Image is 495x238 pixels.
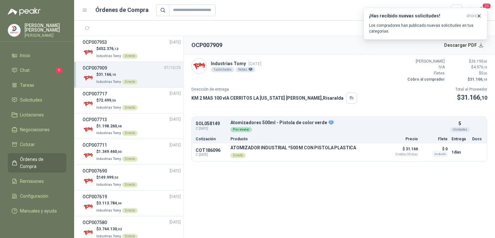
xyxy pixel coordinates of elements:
[449,76,487,83] p: $
[211,67,234,72] div: 1 solicitudes
[122,54,138,59] div: Directo
[96,149,138,155] p: $
[170,219,181,225] span: [DATE]
[99,46,118,51] span: 452.376
[117,227,122,231] span: ,32
[96,234,121,238] span: Industrias Tomy
[111,73,116,76] span: ,10
[369,23,482,34] p: Los compradores han publicado nuevas solicitudes en tus categorías.
[82,124,94,135] img: Company Logo
[230,120,448,126] p: Atomizadores 500ml - Pistola de color verde
[24,34,66,37] p: [PERSON_NAME]
[470,77,487,82] span: 31.166
[82,116,181,136] a: OCP007713[DATE] Company Logo$1.198.260,98Industrias TomyDirecto
[483,60,487,63] span: ,00
[82,201,94,213] img: Company Logo
[483,72,487,75] span: ,00
[8,190,66,202] a: Configuración
[449,58,487,64] p: $
[82,193,181,213] a: OCP007619[DATE] Company Logo$3.113.784,94Industrias TomyDirecto
[99,201,122,205] span: 3.113.784
[113,176,118,179] span: ,50
[473,65,487,69] span: 4.976
[96,46,138,52] p: $
[96,54,121,58] span: Industrias Tomy
[441,39,488,52] button: Descargar PDF
[364,8,487,40] button: ¡Has recibido nuevas solicitudes!ahora Los compradores han publicado nuevas solicitudes en tus ca...
[20,156,60,170] span: Órdenes de Compra
[20,67,30,74] span: Chat
[211,60,261,67] p: Industrias Tomy
[8,109,66,121] a: Licitaciones
[20,178,44,185] span: Remisiones
[432,152,448,157] div: Incluido
[472,137,483,141] p: Docs
[386,153,418,156] span: Crédito 30 días
[96,131,121,135] span: Industrias Tomy
[82,39,181,59] a: OCP007953[DATE] Company Logo$452.376,12Industrias TomyDirecto
[122,79,138,84] div: Directo
[8,79,66,91] a: Tareas
[96,209,121,212] span: Industrias Tomy
[96,72,138,78] p: $
[451,148,468,156] p: 1 días
[82,116,107,123] h3: OCP007713
[230,137,382,141] p: Producto
[170,116,181,123] span: [DATE]
[164,65,181,71] span: 07/10/25
[483,65,487,69] span: ,10
[20,82,34,89] span: Tareas
[82,64,181,85] a: OCP00790907/10/25 Company Logo$31.166,10Industrias TomyDirecto
[230,145,356,150] p: ATOMIZADOR INDUSTRIAL *500 M CON PISTOLA PLASTICA
[170,91,181,97] span: [DATE]
[406,64,445,70] p: IVA
[406,76,445,83] p: Cobro al comprador
[406,58,445,64] p: [PERSON_NAME]
[96,157,121,161] span: Industrias Tomy
[482,78,487,81] span: ,10
[459,120,461,127] p: 5
[99,227,122,231] span: 3.744.130
[191,41,222,50] h2: OCP007909
[196,126,227,131] span: C: [DATE]
[82,167,107,174] h3: OCP007690
[8,124,66,136] a: Negociaciones
[117,150,122,154] span: ,00
[482,3,491,9] span: 20
[82,175,94,187] img: Company Logo
[8,153,66,173] a: Órdenes de Compra
[82,98,94,110] img: Company Logo
[170,168,181,174] span: [DATE]
[449,70,487,76] p: $
[82,167,181,188] a: OCP007690[DATE] Company Logo$149.999,50Industrias TomyDirecto
[99,175,118,180] span: 149.999
[82,39,107,46] h3: OCP007953
[386,145,418,156] p: $ 31.166
[450,127,470,132] div: Unidades
[196,153,227,157] span: C: [DATE]
[230,127,252,132] div: Por enviar
[96,226,138,232] p: $
[99,72,116,77] span: 31.166
[196,121,227,126] p: SOL058149
[8,205,66,217] a: Manuales y ayuda
[170,194,181,200] span: [DATE]
[95,5,149,15] h1: Órdenes de Compra
[20,52,30,59] span: Inicio
[99,98,116,103] span: 72.499
[455,86,487,93] p: Total al Proveedor
[82,193,107,200] h3: OCP007619
[480,95,487,101] span: ,10
[455,93,487,103] p: $
[117,124,122,128] span: ,98
[117,202,122,205] span: ,94
[422,137,448,141] p: Flete
[236,67,255,72] div: Notas
[122,156,138,162] div: Directo
[122,105,138,110] div: Directo
[96,80,121,84] span: Industrias Tomy
[96,174,138,181] p: $
[461,94,487,101] span: 31.166
[449,64,487,70] p: $
[8,138,66,151] a: Cotizar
